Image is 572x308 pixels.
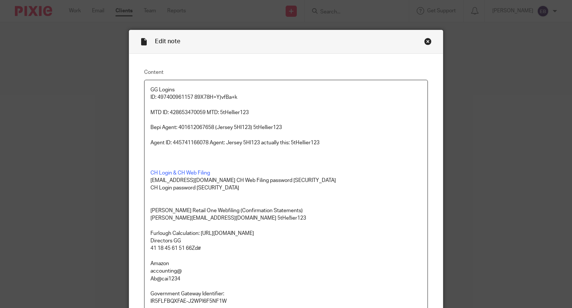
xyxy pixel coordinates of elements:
label: Content [144,69,428,76]
p: MTD ID: 428653470059 MTD: 5tHellier123 [150,109,422,116]
p: [EMAIL_ADDRESS][DOMAIN_NAME] CH Web Filing password [SECURITY_DATA] [150,177,422,184]
p: Furlough Calculation: [URL][DOMAIN_NAME] [150,230,422,237]
div: Close this dialog window [424,38,432,45]
p: Government Gateway Identifier: IR5FLFBQXFAE-J2WPI6F5NF1W [150,290,422,305]
p: [PERSON_NAME][EMAIL_ADDRESS][DOMAIN_NAME] 5tHe!!ier123 [150,214,422,222]
p: GG Logins ID: 497400961157 89X78H=Y)vfBa+k [150,86,422,101]
span: Edit note [155,38,180,44]
p: Directors GG 41 18 45 61 51 66 Zd# [150,237,422,252]
p: [PERSON_NAME] Retail One Webfiling (Confirmation Statements) [150,207,422,214]
p: Agent ID: 445741166078 Agent: Jersey 5Hl123 actually this: 5tHellier123 [150,139,422,147]
p: Bepi Agent: 401612067658 (Jersey 5Hl123) 5tHellier123 [150,124,422,131]
p: CH Login password [SECURITY_DATA] [150,184,422,192]
p: Ab@cai1234 [150,275,422,283]
p: Amazon [150,260,422,267]
a: CH Login & CH Web Filing [150,170,210,176]
p: accounting@ [150,267,422,275]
